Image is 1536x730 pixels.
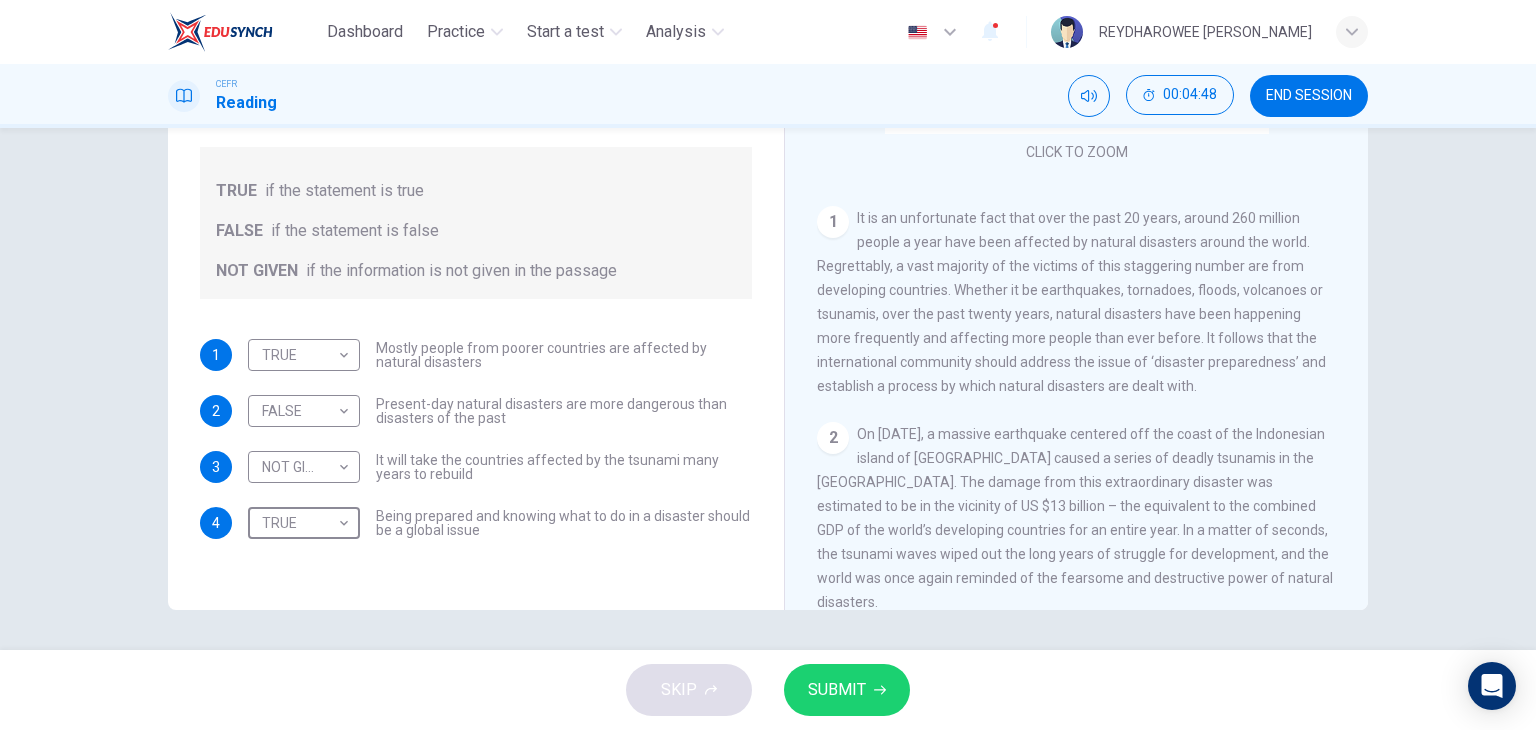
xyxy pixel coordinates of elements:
span: FALSE [216,219,263,243]
div: TRUE [248,495,353,552]
span: 00:04:48 [1163,87,1217,103]
img: en [905,25,930,40]
div: Hide [1126,75,1234,117]
button: END SESSION [1250,75,1368,117]
span: Being prepared and knowing what to do in a disaster should be a global issue [376,509,752,537]
img: EduSynch logo [168,12,273,52]
button: Practice [419,14,511,50]
div: Mute [1068,75,1110,117]
div: NOT GIVEN [248,439,353,496]
span: if the statement is false [271,219,439,243]
img: Profile picture [1051,16,1083,48]
div: 2 [817,422,849,454]
button: Dashboard [319,14,411,50]
span: 1 [212,348,220,362]
span: END SESSION [1266,88,1352,104]
span: On [DATE], a massive earthquake centered off the coast of the Indonesian island of [GEOGRAPHIC_DA... [817,426,1333,610]
span: Analysis [646,20,706,44]
button: Start a test [519,14,630,50]
span: CEFR [216,77,237,91]
span: Start a test [527,20,604,44]
span: NOT GIVEN [216,259,298,283]
button: Analysis [638,14,732,50]
button: SUBMIT [784,664,910,716]
span: Mostly people from poorer countries are affected by natural disasters [376,341,752,369]
span: if the information is not given in the passage [306,259,617,283]
div: TRUE [248,327,353,384]
div: Open Intercom Messenger [1468,662,1516,710]
span: if the statement is true [265,179,424,203]
a: EduSynch logo [168,12,319,52]
button: 00:04:48 [1126,75,1234,115]
span: 2 [212,404,220,418]
span: Dashboard [327,20,403,44]
span: It is an unfortunate fact that over the past 20 years, around 260 million people a year have been... [817,210,1326,394]
span: It will take the countries affected by the tsunami many years to rebuild [376,453,752,481]
div: FALSE [248,383,353,440]
span: SUBMIT [808,676,866,704]
span: TRUE [216,179,257,203]
span: 4 [212,516,220,530]
span: 3 [212,460,220,474]
h1: Reading [216,91,277,115]
div: REYDHAROWEE [PERSON_NAME] [1099,20,1312,44]
span: Practice [427,20,485,44]
div: 1 [817,206,849,238]
span: Present-day natural disasters are more dangerous than disasters of the past [376,397,752,425]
